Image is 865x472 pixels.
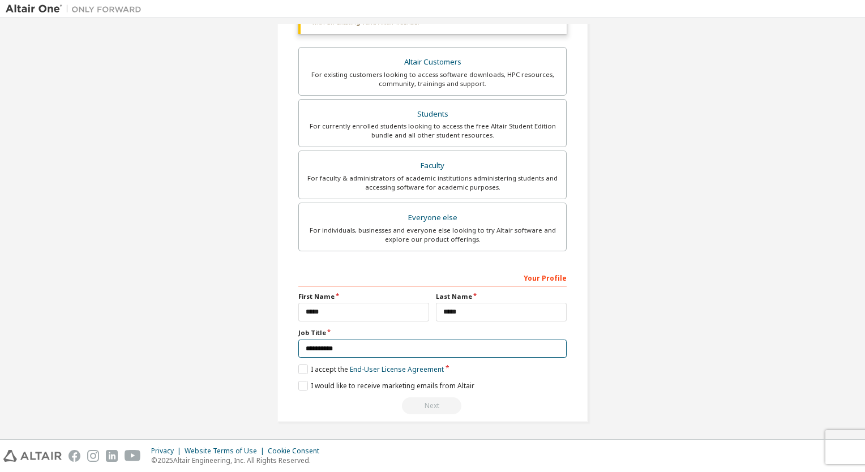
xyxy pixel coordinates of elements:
div: For currently enrolled students looking to access the free Altair Student Edition bundle and all ... [306,122,559,140]
div: For individuals, businesses and everyone else looking to try Altair software and explore our prod... [306,226,559,244]
div: Privacy [151,447,185,456]
div: Your Profile [298,268,567,286]
label: I would like to receive marketing emails from Altair [298,381,474,391]
div: Cookie Consent [268,447,326,456]
img: altair_logo.svg [3,450,62,462]
img: instagram.svg [87,450,99,462]
div: Website Terms of Use [185,447,268,456]
div: Students [306,106,559,122]
label: First Name [298,292,429,301]
img: linkedin.svg [106,450,118,462]
label: I accept the [298,364,444,374]
img: Altair One [6,3,147,15]
img: facebook.svg [68,450,80,462]
img: youtube.svg [125,450,141,462]
label: Last Name [436,292,567,301]
a: End-User License Agreement [350,364,444,374]
div: Faculty [306,158,559,174]
div: For faculty & administrators of academic institutions administering students and accessing softwa... [306,174,559,192]
div: Altair Customers [306,54,559,70]
div: For existing customers looking to access software downloads, HPC resources, community, trainings ... [306,70,559,88]
p: © 2025 Altair Engineering, Inc. All Rights Reserved. [151,456,326,465]
div: Everyone else [306,210,559,226]
div: Provide a valid email to continue [298,397,567,414]
label: Job Title [298,328,567,337]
